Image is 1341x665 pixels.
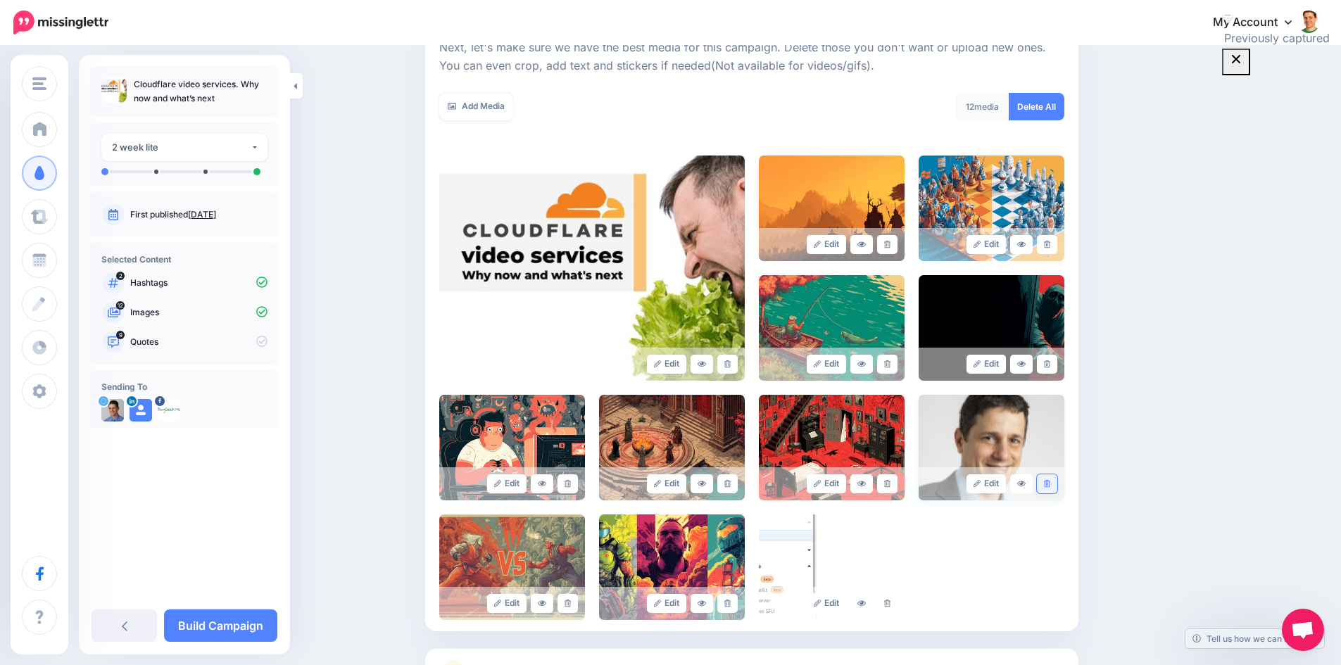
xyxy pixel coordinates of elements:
[807,474,847,493] a: Edit
[130,306,267,319] p: Images
[647,474,687,493] a: Edit
[919,156,1064,261] img: 5ae4b2a6993f0f14b7b3d4abd5490e60_large.jpg
[759,275,905,381] img: 5f4ef3a854d172c13276b9d87e82fa1c_large.jpg
[13,11,108,34] img: Missinglettr
[487,474,527,493] a: Edit
[130,399,152,422] img: user_default_image.png
[1185,629,1324,648] a: Tell us how we can improve
[116,301,125,310] span: 12
[134,77,267,106] p: Cloudflare video services. Why now and what’s next
[807,594,847,613] a: Edit
[967,474,1007,493] a: Edit
[116,272,125,280] span: 2
[1282,609,1324,651] div: Open chat
[112,139,251,156] div: 2 week lite
[101,254,267,265] h4: Selected Content
[101,77,127,103] img: 934ed236a6e8893e1b19db69ae6f0e89_thumb.jpg
[759,395,905,500] img: b06664c0d4e7f8518b574638bd7167a4_large.jpg
[158,399,180,422] img: 14446026_998167033644330_331161593929244144_n-bsa28576.png
[759,156,905,261] img: 0ee8f9c98e49ae9a461b000295f1331d_large.jpg
[439,514,585,620] img: 8ff88e1bfb90f72d4f13bd4837604990_large.jpg
[807,235,847,254] a: Edit
[101,134,267,161] button: 2 week lite
[439,395,585,500] img: 4db66f28abb132b782174cdf57dcd4f5_large.jpg
[101,381,267,392] h4: Sending To
[955,93,1009,120] div: media
[967,355,1007,374] a: Edit
[599,514,745,620] img: 4ea9455dcee3e08b6ef1872ae73412f8_large.jpg
[439,156,745,381] img: 934ed236a6e8893e1b19db69ae6f0e89_large.jpg
[967,235,1007,254] a: Edit
[130,336,267,348] p: Quotes
[759,514,905,620] img: c6ee2046d59e75195360315e6365bb88_large.jpg
[188,209,216,220] a: [DATE]
[966,101,974,112] span: 12
[116,331,125,339] span: 9
[101,399,124,422] img: portrait-512x512-19370.jpg
[919,275,1064,381] img: fcd0cd41eed1e38f5f0a54ea4971a1fc_large.jpg
[130,277,267,289] p: Hashtags
[487,594,527,613] a: Edit
[647,355,687,374] a: Edit
[807,355,847,374] a: Edit
[439,32,1064,620] div: Select Media
[919,395,1064,500] img: ad2abb6c7a9c9cf677b24c60f85e1507_large.jpg
[647,594,687,613] a: Edit
[599,395,745,500] img: 7dca487c735efc6b65b5df914ec7a69a_large.jpg
[439,93,513,120] a: Add Media
[439,39,1064,75] p: Next, let's make sure we have the best media for this campaign. Delete those you don't want or up...
[1009,93,1064,120] a: Delete All
[32,77,46,90] img: menu.png
[130,208,267,221] p: First published
[1199,6,1320,40] a: My Account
